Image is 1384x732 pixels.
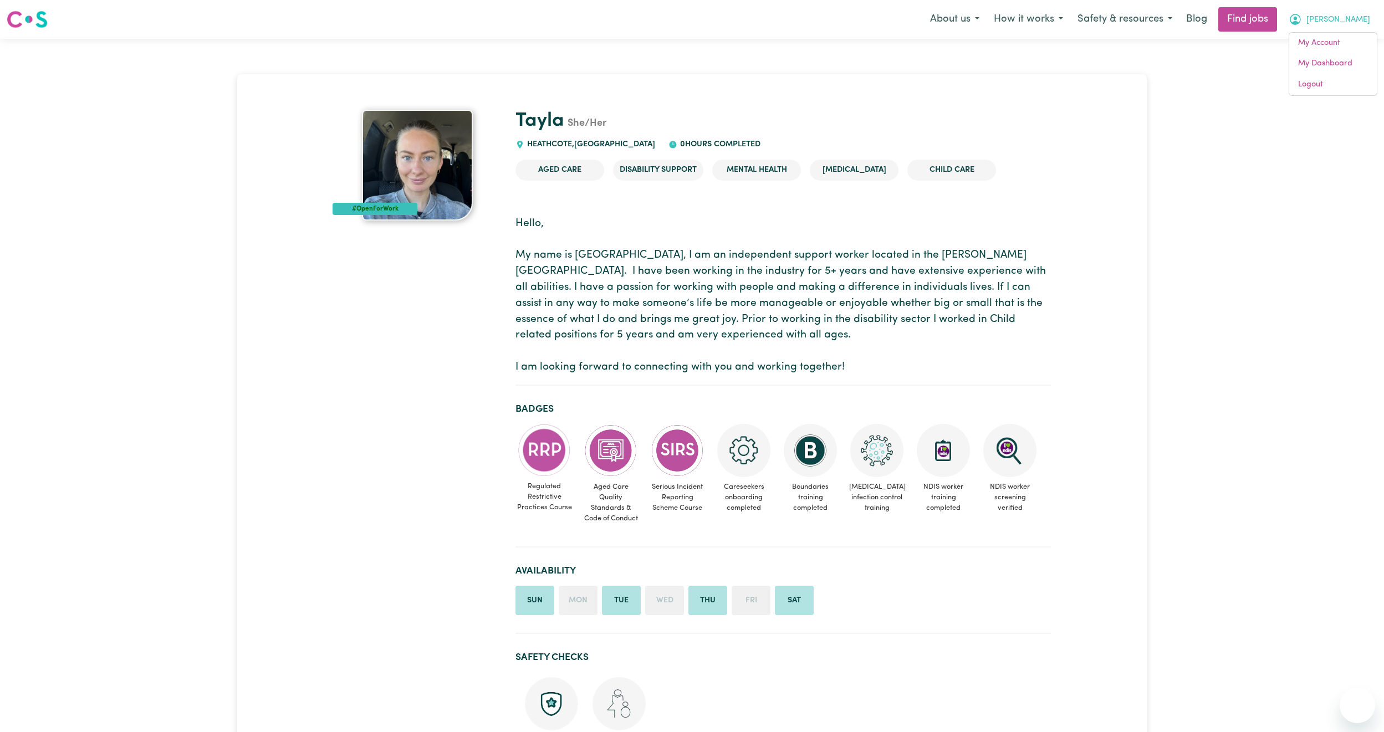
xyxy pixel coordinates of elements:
li: Unavailable on Friday [732,586,770,616]
img: Careseekers logo [7,9,48,29]
img: NDIS Worker Screening Verified [983,424,1036,477]
li: Unavailable on Wednesday [645,586,684,616]
img: Police check [525,677,578,730]
li: Aged Care [515,160,604,181]
li: Available on Tuesday [602,586,641,616]
button: Safety & resources [1070,8,1179,31]
button: How it works [987,8,1070,31]
li: Child care [907,160,996,181]
a: Find jobs [1218,7,1277,32]
div: My Account [1289,32,1377,96]
span: Boundaries training completed [782,477,839,518]
span: Regulated Restrictive Practices Course [515,477,573,518]
img: Working with children check [593,677,646,730]
button: About us [923,8,987,31]
a: Blog [1179,7,1214,32]
h2: Availability [515,565,1051,577]
a: Tayla's profile picture'#OpenForWork [333,110,502,221]
li: Available on Sunday [515,586,554,616]
li: Disability Support [613,160,703,181]
span: Aged Care Quality Standards & Code of Conduct [582,477,640,529]
a: My Account [1289,33,1377,54]
img: CS Academy: Serious Incident Reporting Scheme course completed [651,424,704,477]
p: Hello, My name is [GEOGRAPHIC_DATA], I am an independent support worker located in the [PERSON_NA... [515,216,1051,376]
li: Unavailable on Monday [559,586,597,616]
h2: Safety Checks [515,652,1051,663]
span: She/Her [564,119,606,129]
img: Tayla [362,110,473,221]
a: Careseekers logo [7,7,48,32]
span: NDIS worker training completed [915,477,972,518]
div: #OpenForWork [333,203,417,215]
li: [MEDICAL_DATA] [810,160,898,181]
a: Tayla [515,111,564,131]
img: CS Academy: COVID-19 Infection Control Training course completed [850,424,903,477]
a: My Dashboard [1289,53,1377,74]
span: Serious Incident Reporting Scheme Course [648,477,706,518]
button: My Account [1281,8,1377,31]
a: Logout [1289,74,1377,95]
img: CS Academy: Aged Care Quality Standards & Code of Conduct course completed [584,424,637,477]
span: HEATHCOTE , [GEOGRAPHIC_DATA] [524,140,655,149]
span: [MEDICAL_DATA] infection control training [848,477,906,518]
img: CS Academy: Boundaries in care and support work course completed [784,424,837,477]
span: Careseekers onboarding completed [715,477,773,518]
h2: Badges [515,403,1051,415]
span: 0 hours completed [677,140,760,149]
span: [PERSON_NAME] [1306,14,1370,26]
img: CS Academy: Careseekers Onboarding course completed [717,424,770,477]
iframe: Button to launch messaging window, conversation in progress [1340,688,1375,723]
li: Mental Health [712,160,801,181]
img: CS Academy: Introduction to NDIS Worker Training course completed [917,424,970,477]
li: Available on Saturday [775,586,814,616]
img: CS Academy: Regulated Restrictive Practices course completed [518,424,571,477]
span: NDIS worker screening verified [981,477,1039,518]
li: Available on Thursday [688,586,727,616]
